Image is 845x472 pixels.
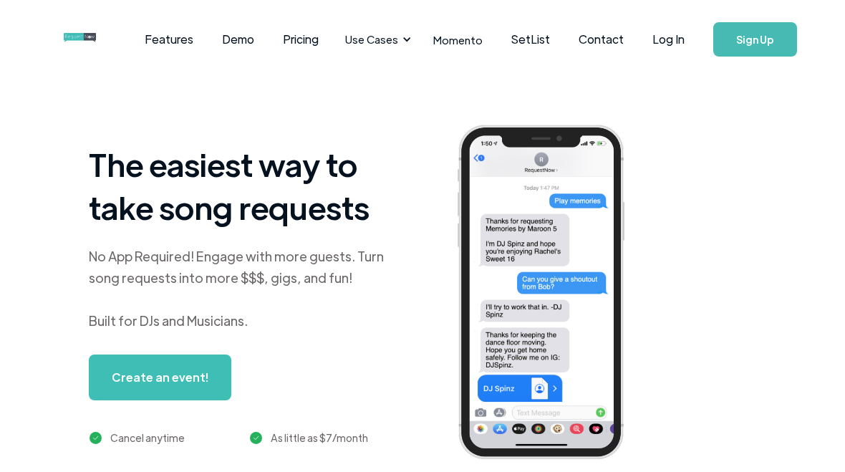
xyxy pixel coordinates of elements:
a: Sign Up [713,22,797,57]
div: Use Cases [345,32,398,47]
a: Momento [419,19,497,61]
a: Features [130,17,208,62]
a: Log In [638,14,699,64]
a: Create an event! [89,355,231,400]
a: SetList [497,17,564,62]
a: home [64,25,95,54]
h1: The easiest way to take song requests [89,143,402,228]
a: Pricing [269,17,333,62]
img: green checkmark [250,432,262,444]
img: requestnow logo [64,33,123,43]
img: green checkmark [90,432,102,444]
a: Contact [564,17,638,62]
a: Demo [208,17,269,62]
div: Cancel anytime [110,429,185,446]
div: No App Required! Engage with more guests. Turn song requests into more $$$, gigs, and fun! Built ... [89,246,402,332]
div: Use Cases [337,17,415,62]
div: As little as $7/month [271,429,368,446]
